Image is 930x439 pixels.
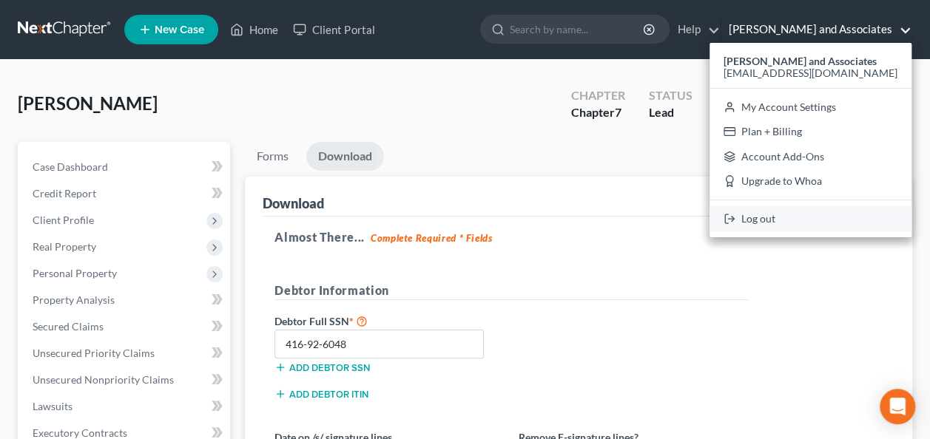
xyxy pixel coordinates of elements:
span: 7 [615,105,621,119]
a: Download [306,142,384,171]
span: Credit Report [33,187,96,200]
span: Property Analysis [33,293,115,306]
a: Property Analysis [21,287,230,313]
div: Download [263,194,324,212]
a: Credit Report [21,180,230,207]
span: [PERSON_NAME] [18,92,158,114]
a: Help [670,16,720,43]
button: Add debtor SSN [274,361,370,373]
div: Chapter [571,104,625,121]
div: Open Intercom Messenger [880,389,915,424]
h5: Almost There... [274,228,883,246]
strong: [PERSON_NAME] and Associates [724,55,877,67]
span: Unsecured Nonpriority Claims [33,373,174,386]
a: [PERSON_NAME] and Associates [721,16,912,43]
span: [EMAIL_ADDRESS][DOMAIN_NAME] [724,67,897,79]
a: Client Portal [286,16,382,43]
a: Upgrade to Whoa [710,169,912,194]
span: Case Dashboard [33,160,108,173]
span: Personal Property [33,267,117,279]
span: Unsecured Priority Claims [33,347,155,359]
a: Home [223,16,286,43]
a: Case Dashboard [21,154,230,180]
span: New Case [155,24,204,35]
input: XXX-XX-XXXX [274,330,484,359]
div: Lead [649,104,693,121]
label: Debtor Full SSN [267,312,511,330]
span: Secured Claims [33,320,104,333]
span: Client Profile [33,214,94,226]
a: Lawsuits [21,393,230,420]
span: Lawsuits [33,400,73,412]
a: Unsecured Nonpriority Claims [21,367,230,393]
strong: Complete Required * Fields [371,232,493,244]
a: Log out [710,206,912,231]
button: Add debtor ITIN [274,388,368,400]
div: Chapter [571,87,625,104]
a: My Account Settings [710,95,912,120]
a: Account Add-Ons [710,144,912,169]
span: Executory Contracts [33,426,127,439]
input: Search by name... [510,16,645,43]
div: [PERSON_NAME] and Associates [710,43,912,237]
span: Real Property [33,240,96,253]
a: Forms [245,142,300,171]
a: Secured Claims [21,313,230,340]
a: Unsecured Priority Claims [21,340,230,367]
h5: Debtor Information [274,282,748,300]
div: Status [649,87,693,104]
a: Plan + Billing [710,119,912,144]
